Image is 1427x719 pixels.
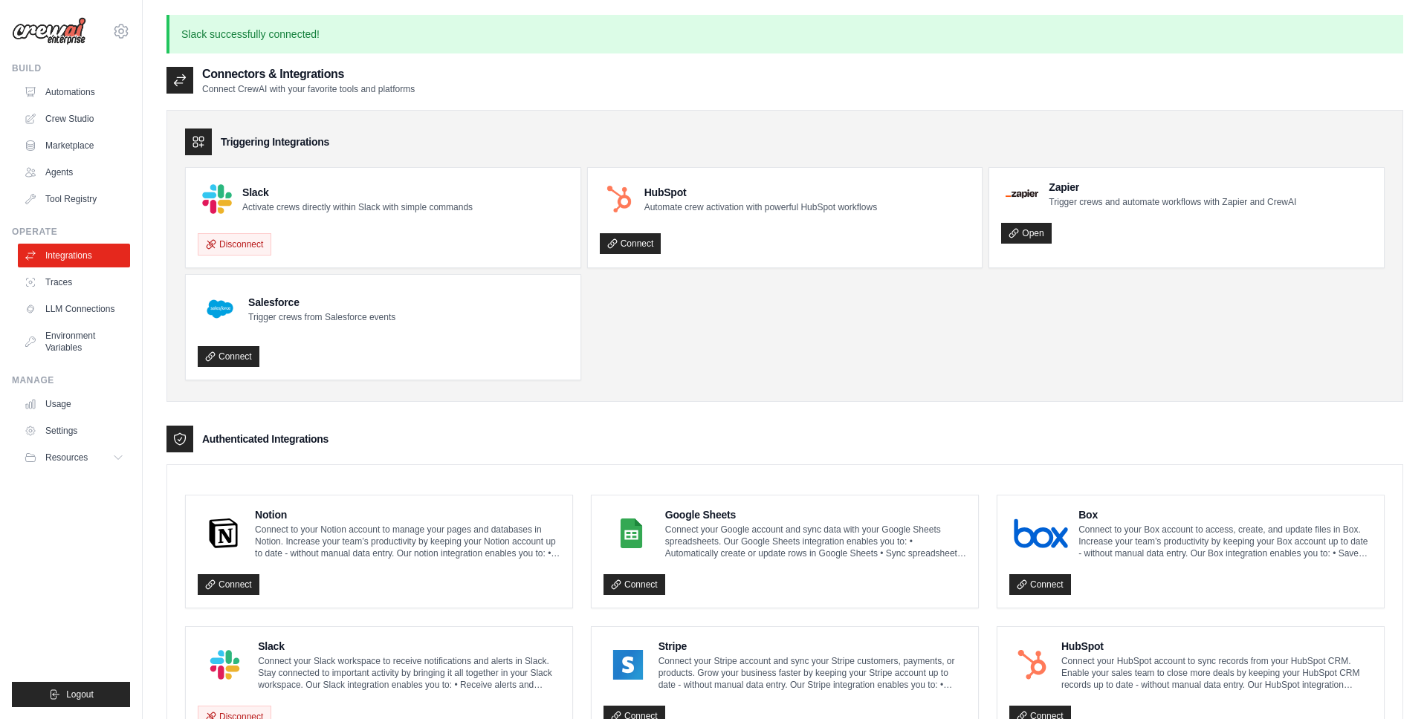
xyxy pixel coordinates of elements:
[198,233,271,256] button: Disconnect
[45,452,88,463] span: Resources
[12,226,130,238] div: Operate
[1049,196,1296,208] p: Trigger crews and automate workflows with Zapier and CrewAI
[18,324,130,359] a: Environment Variables
[202,291,238,327] img: Salesforce Logo
[18,134,130,157] a: Marketplace
[1001,223,1051,244] a: Open
[18,244,130,267] a: Integrations
[1061,655,1372,691] p: Connect your HubSpot account to sync records from your HubSpot CRM. Enable your sales team to clo...
[18,446,130,469] button: Resources
[202,83,415,95] p: Connect CrewAI with your favorite tools and platforms
[600,233,661,254] a: Connect
[665,507,966,522] h4: Google Sheets
[66,689,94,700] span: Logout
[659,639,966,654] h4: Stripe
[248,311,395,323] p: Trigger crews from Salesforce events
[202,184,232,214] img: Slack Logo
[202,432,329,446] h3: Authenticated Integrations
[1014,518,1068,548] img: Box Logo
[242,201,473,213] p: Activate crews directly within Slack with simple commands
[166,15,1403,53] p: Slack successfully connected!
[198,574,259,595] a: Connect
[242,185,473,200] h4: Slack
[18,160,130,184] a: Agents
[1353,648,1427,719] iframe: Chat Widget
[18,392,130,416] a: Usage
[255,524,560,559] p: Connect to your Notion account to manage your pages and databases in Notion. Increase your team’s...
[1049,180,1296,195] h4: Zapier
[1009,574,1071,595] a: Connect
[221,134,329,149] h3: Triggering Integrations
[12,62,130,74] div: Build
[18,107,130,131] a: Crew Studio
[608,650,648,680] img: Stripe Logo
[1014,650,1051,680] img: HubSpot Logo
[18,80,130,104] a: Automations
[665,524,966,559] p: Connect your Google account and sync data with your Google Sheets spreadsheets. Our Google Sheets...
[1006,189,1038,198] img: Zapier Logo
[198,346,259,367] a: Connect
[1078,524,1372,559] p: Connect to your Box account to access, create, and update files in Box. Increase your team’s prod...
[258,655,560,691] p: Connect your Slack workspace to receive notifications and alerts in Slack. Stay connected to impo...
[18,297,130,321] a: LLM Connections
[644,185,877,200] h4: HubSpot
[255,507,560,522] h4: Notion
[659,655,966,691] p: Connect your Stripe account and sync your Stripe customers, payments, or products. Grow your busi...
[1078,507,1372,522] h4: Box
[604,184,634,214] img: HubSpot Logo
[202,518,245,548] img: Notion Logo
[608,518,655,548] img: Google Sheets Logo
[258,639,560,654] h4: Slack
[202,650,247,680] img: Slack Logo
[12,17,86,45] img: Logo
[18,270,130,294] a: Traces
[604,574,665,595] a: Connect
[18,187,130,211] a: Tool Registry
[644,201,877,213] p: Automate crew activation with powerful HubSpot workflows
[18,419,130,443] a: Settings
[12,682,130,707] button: Logout
[248,295,395,310] h4: Salesforce
[202,65,415,83] h2: Connectors & Integrations
[1061,639,1372,654] h4: HubSpot
[12,374,130,386] div: Manage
